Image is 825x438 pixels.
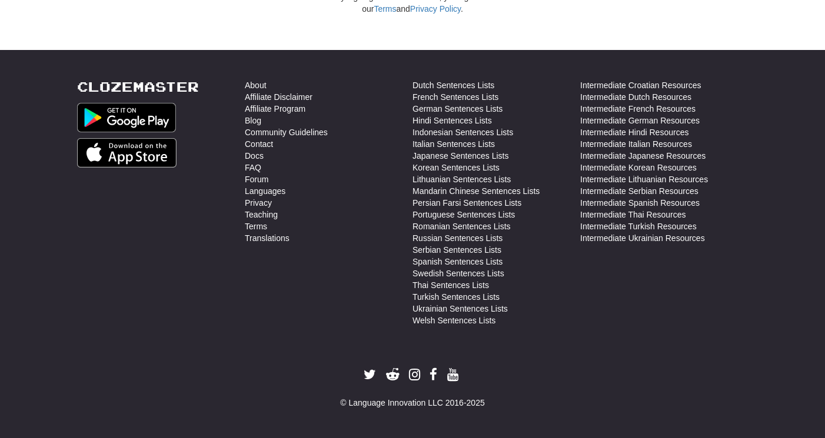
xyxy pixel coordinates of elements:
[412,315,495,326] a: Welsh Sentences Lists
[580,197,700,209] a: Intermediate Spanish Resources
[245,91,312,103] a: Affiliate Disclaimer
[412,209,515,220] a: Portuguese Sentences Lists
[412,291,500,303] a: Turkish Sentences Lists
[245,115,261,126] a: Blog
[245,126,328,138] a: Community Guidelines
[580,79,701,91] a: Intermediate Croatian Resources
[77,79,199,94] a: Clozemaster
[580,173,708,185] a: Intermediate Lithuanian Resources
[412,103,503,115] a: German Sentences Lists
[410,4,461,14] a: Privacy Policy
[412,303,508,315] a: Ukrainian Sentences Lists
[412,268,504,279] a: Swedish Sentences Lists
[245,103,305,115] a: Affiliate Program
[245,150,264,162] a: Docs
[580,103,696,115] a: Intermediate French Resources
[580,220,697,232] a: Intermediate Turkish Resources
[245,185,285,197] a: Languages
[77,138,177,168] img: Get it on App Store
[245,138,273,150] a: Contact
[412,126,513,138] a: Indonesian Sentences Lists
[412,197,521,209] a: Persian Farsi Sentences Lists
[580,138,692,150] a: Intermediate Italian Resources
[580,209,686,220] a: Intermediate Thai Resources
[580,232,705,244] a: Intermediate Ukrainian Resources
[580,185,698,197] a: Intermediate Serbian Resources
[245,79,267,91] a: About
[245,173,268,185] a: Forum
[412,279,489,291] a: Thai Sentences Lists
[412,115,492,126] a: Hindi Sentences Lists
[412,173,511,185] a: Lithuanian Sentences Lists
[245,209,278,220] a: Teaching
[412,232,503,244] a: Russian Sentences Lists
[412,162,500,173] a: Korean Sentences Lists
[412,185,540,197] a: Mandarin Chinese Sentences Lists
[412,91,498,103] a: French Sentences Lists
[412,220,511,232] a: Romanian Sentences Lists
[77,103,176,132] img: Get it on Google Play
[412,244,501,256] a: Serbian Sentences Lists
[245,220,267,232] a: Terms
[580,115,700,126] a: Intermediate German Resources
[412,150,508,162] a: Japanese Sentences Lists
[245,232,290,244] a: Translations
[412,79,494,91] a: Dutch Sentences Lists
[245,197,272,209] a: Privacy
[77,397,748,409] div: © Language Innovation LLC 2016-2025
[412,256,503,268] a: Spanish Sentences Lists
[580,150,706,162] a: Intermediate Japanese Resources
[580,162,697,173] a: Intermediate Korean Resources
[374,4,396,14] a: Terms
[245,162,261,173] a: FAQ
[580,91,691,103] a: Intermediate Dutch Resources
[412,138,495,150] a: Italian Sentences Lists
[580,126,688,138] a: Intermediate Hindi Resources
